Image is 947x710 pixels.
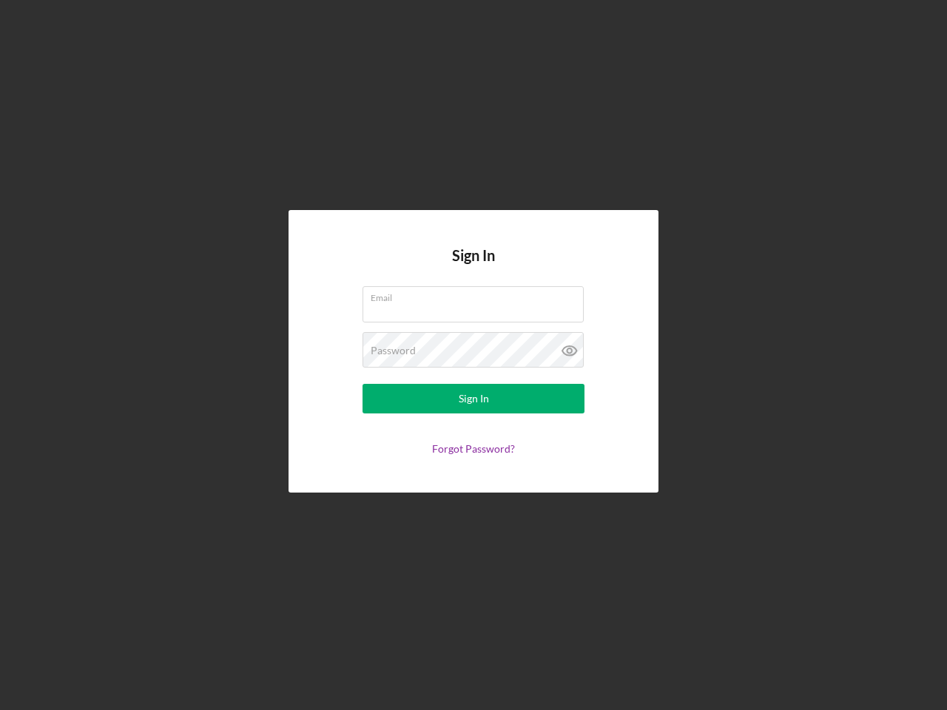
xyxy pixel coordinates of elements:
label: Email [371,287,584,303]
div: Sign In [459,384,489,413]
a: Forgot Password? [432,442,515,455]
h4: Sign In [452,247,495,286]
button: Sign In [363,384,584,413]
label: Password [371,345,416,356]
